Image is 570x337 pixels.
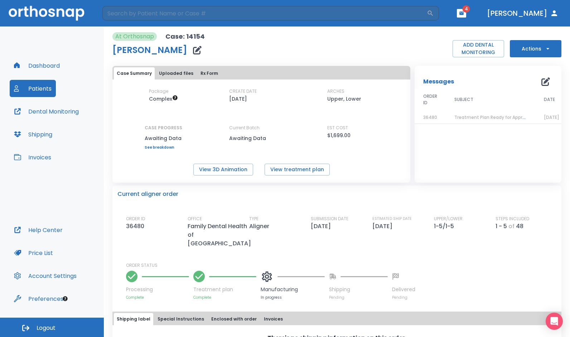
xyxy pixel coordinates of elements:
p: Awaiting Data [229,134,294,143]
a: See breakdown [145,145,182,150]
button: Invoices [261,313,286,325]
p: Family Dental Health of [GEOGRAPHIC_DATA] [188,222,254,248]
p: Case: 14154 [165,32,205,41]
p: SUBMISSION DATE [311,216,348,222]
p: CREATE DATE [229,88,257,95]
p: Processing [126,286,189,293]
p: Delivered [392,286,415,293]
p: ORDER ID [126,216,145,222]
p: 48 [516,222,523,231]
button: Invoices [10,149,55,166]
img: Orthosnap [9,6,84,20]
span: Treatment Plan Ready for Approval! [454,114,533,120]
p: Awaiting Data [145,134,182,143]
p: [DATE] [311,222,334,231]
button: View treatment plan [265,164,330,175]
button: Enclosed with order [208,313,260,325]
button: View 3D Animation [193,164,253,175]
span: SUBJECT [454,96,473,103]
p: TYPE [249,216,259,222]
p: OFFICE [188,216,202,222]
button: Dental Monitoring [10,103,83,120]
p: Messages [423,77,454,86]
button: Uploaded files [156,67,196,80]
p: ARCHES [327,88,344,95]
button: Rx Form [198,67,221,80]
div: tabs [114,313,560,325]
p: Shipping [329,286,388,293]
p: ORDER STATUS [126,262,556,269]
p: 1 - 5 [496,222,507,231]
button: Case Summary [114,67,155,80]
p: CASE PROGRESS [145,125,182,131]
h1: [PERSON_NAME] [112,46,187,54]
p: Pending [329,295,388,300]
span: ORDER ID [423,93,437,106]
p: At Orthosnap [115,32,154,41]
span: Logout [37,324,55,332]
div: tabs [114,67,409,80]
p: 1-5/1-5 [434,222,457,231]
p: [DATE] [229,95,247,103]
p: In progress [261,295,325,300]
span: 4 [463,5,470,13]
span: DATE [544,96,555,103]
button: Shipping [10,126,57,143]
button: Actions [510,40,561,57]
button: Shipping label [114,313,153,325]
p: Pending [392,295,415,300]
button: Patients [10,80,56,97]
p: of [508,222,515,231]
p: STEPS INCLUDED [496,216,529,222]
button: Special Instructions [155,313,207,325]
p: Package [149,88,168,95]
p: Current Batch [229,125,294,131]
p: EST COST [327,125,348,131]
p: $1,699.00 [327,131,351,140]
p: Treatment plan [193,286,256,293]
button: ADD DENTAL MONITORING [453,40,504,57]
p: Upper, Lower [327,95,361,103]
div: Tooltip anchor [62,295,68,302]
button: Help Center [10,221,67,239]
span: [DATE] [544,114,559,120]
p: [DATE] [372,222,395,231]
input: Search by Patient Name or Case # [102,6,427,20]
button: Account Settings [10,267,81,284]
p: 36480 [126,222,147,231]
p: Aligner [249,222,272,231]
p: UPPER/LOWER [434,216,463,222]
button: Preferences [10,290,68,307]
p: Current aligner order [117,190,178,198]
span: Up to 50 Steps (100 aligners) [149,95,178,102]
span: 36480 [423,114,437,120]
p: ESTIMATED SHIP DATE [372,216,412,222]
div: Open Intercom Messenger [546,313,563,330]
button: Dashboard [10,57,64,74]
button: Price List [10,244,57,261]
p: Manufacturing [261,286,325,293]
button: [PERSON_NAME] [484,7,561,20]
p: Complete [193,295,256,300]
p: Complete [126,295,189,300]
